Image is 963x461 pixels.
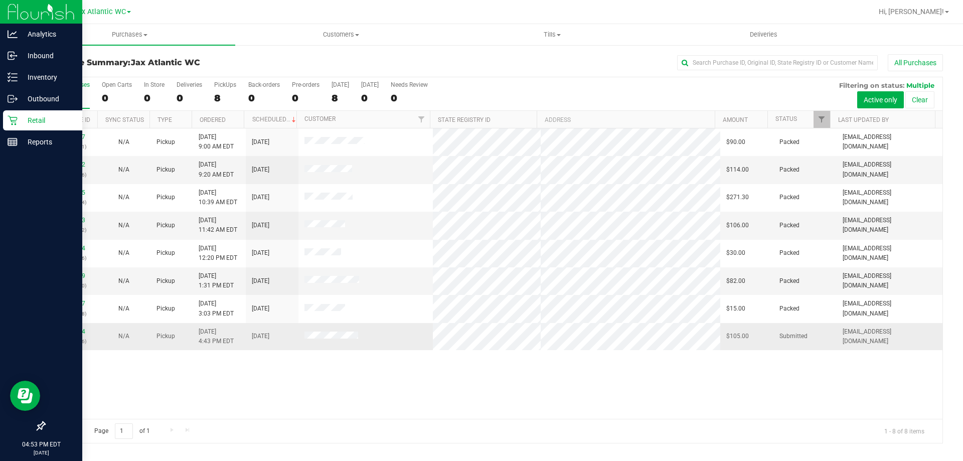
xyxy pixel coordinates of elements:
span: [DATE] [252,304,269,314]
h3: Purchase Summary: [44,58,344,67]
div: 0 [177,92,202,104]
span: Packed [779,221,799,230]
button: N/A [118,276,129,286]
span: [DATE] [252,276,269,286]
div: [DATE] [361,81,379,88]
div: 0 [144,92,165,104]
inline-svg: Analytics [8,29,18,39]
iframe: Resource center [10,381,40,411]
a: 11813449 [57,272,85,279]
p: Retail [18,114,78,126]
span: $15.00 [726,304,745,314]
a: Purchases [24,24,235,45]
span: Not Applicable [118,222,129,229]
div: [DATE] [332,81,349,88]
span: Pickup [156,137,175,147]
span: Not Applicable [118,138,129,145]
span: Not Applicable [118,305,129,312]
span: [DATE] [252,193,269,202]
a: Scheduled [252,116,298,123]
div: 8 [214,92,236,104]
span: Jax Atlantic WC [74,8,126,16]
inline-svg: Reports [8,137,18,147]
span: [EMAIL_ADDRESS][DOMAIN_NAME] [843,188,936,207]
button: N/A [118,248,129,258]
span: Pickup [156,304,175,314]
span: Multiple [906,81,934,89]
span: Not Applicable [118,249,129,256]
button: All Purchases [888,54,943,71]
div: 0 [391,92,428,104]
a: Customers [235,24,446,45]
a: 11812395 [57,189,85,196]
p: Reports [18,136,78,148]
a: Sync Status [105,116,144,123]
span: [EMAIL_ADDRESS][DOMAIN_NAME] [843,132,936,151]
a: 11812763 [57,217,85,224]
div: 0 [248,92,280,104]
button: Active only [857,91,904,108]
button: N/A [118,193,129,202]
div: 0 [292,92,319,104]
button: N/A [118,332,129,341]
span: [DATE] 11:42 AM EDT [199,216,237,235]
div: PickUps [214,81,236,88]
span: Tills [447,30,657,39]
button: N/A [118,165,129,175]
span: [DATE] [252,332,269,341]
span: Jax Atlantic WC [131,58,200,67]
span: $105.00 [726,332,749,341]
div: 0 [102,92,132,104]
span: Not Applicable [118,277,129,284]
p: Outbound [18,93,78,105]
div: Deliveries [177,81,202,88]
a: Status [775,115,797,122]
button: N/A [118,137,129,147]
button: Clear [905,91,934,108]
span: $82.00 [726,276,745,286]
button: N/A [118,221,129,230]
a: 11813967 [57,300,85,307]
span: [DATE] [252,165,269,175]
p: Inbound [18,50,78,62]
span: Filtering on status: [839,81,904,89]
a: Filter [814,111,830,128]
p: 04:53 PM EDT [5,440,78,449]
span: [EMAIL_ADDRESS][DOMAIN_NAME] [843,160,936,179]
span: $30.00 [726,248,745,258]
span: [EMAIL_ADDRESS][DOMAIN_NAME] [843,299,936,318]
span: [DATE] 12:20 PM EDT [199,244,237,263]
a: Tills [446,24,658,45]
span: [DATE] 1:31 PM EDT [199,271,234,290]
a: 11811692 [57,161,85,168]
inline-svg: Inventory [8,72,18,82]
span: Packed [779,165,799,175]
span: Deliveries [736,30,791,39]
span: [DATE] [252,137,269,147]
span: Pickup [156,248,175,258]
span: Pickup [156,193,175,202]
span: Customers [236,30,446,39]
a: 11811607 [57,133,85,140]
span: [DATE] 4:43 PM EDT [199,327,234,346]
span: [EMAIL_ADDRESS][DOMAIN_NAME] [843,244,936,263]
span: Not Applicable [118,166,129,173]
div: 0 [361,92,379,104]
span: [EMAIL_ADDRESS][DOMAIN_NAME] [843,271,936,290]
span: [DATE] [252,221,269,230]
span: Submitted [779,332,808,341]
a: 11812974 [57,245,85,252]
a: Amount [723,116,748,123]
span: Pickup [156,165,175,175]
a: Filter [413,111,430,128]
div: Pre-orders [292,81,319,88]
span: $114.00 [726,165,749,175]
span: Pickup [156,221,175,230]
span: [DATE] 3:03 PM EDT [199,299,234,318]
p: Inventory [18,71,78,83]
span: Pickup [156,276,175,286]
div: In Store [144,81,165,88]
span: 1 - 8 of 8 items [876,423,932,438]
span: $106.00 [726,221,749,230]
input: Search Purchase ID, Original ID, State Registry ID or Customer Name... [677,55,878,70]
